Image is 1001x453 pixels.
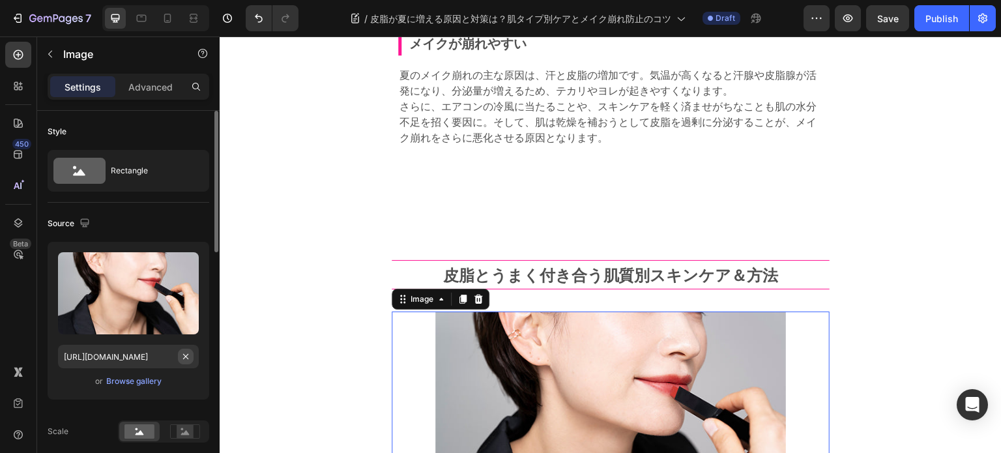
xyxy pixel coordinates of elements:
button: 7 [5,5,97,31]
div: Scale [48,426,68,437]
strong: 皮脂とうまく付き合う肌質別スキンケア＆方法 [224,226,559,249]
img: preview-image [58,252,199,334]
iframe: Design area [220,37,1001,453]
div: Style [48,126,66,138]
div: Open Intercom Messenger [957,389,988,420]
input: https://example.com/image.jpg [58,345,199,368]
p: Settings [65,80,101,94]
span: 皮脂が夏に増える原因と対策は？肌タイプ別ケアとメイク崩れ防止のコツ [370,12,671,25]
span: Draft [716,12,735,24]
p: ⁠⁠⁠⁠⁠⁠⁠ [173,229,609,248]
div: 450 [12,139,31,149]
p: Advanced [128,80,173,94]
span: Save [877,13,899,24]
span: / [364,12,368,25]
h2: Rich Text Editor. Editing area: main [172,227,610,249]
div: Browse gallery [106,375,162,387]
div: Source [48,215,93,233]
button: Browse gallery [106,375,162,388]
div: Publish [925,12,958,25]
div: Beta [10,239,31,249]
div: Image [188,257,216,269]
p: Image [63,46,174,62]
div: Undo/Redo [246,5,298,31]
button: Publish [914,5,969,31]
p: 7 [85,10,91,26]
div: Rich Text Editor. Editing area: main [179,29,603,110]
p: 夏のメイク崩れの主な原因は、汗と皮脂の増加です。気温が高くなると汗腺や皮脂腺が活発になり、分泌量が増えるため、テカリやヨレが起きやすくなります。 さらに、エアコンの冷風に当たることや、スキンケア... [180,31,602,109]
span: or [95,373,103,389]
button: Save [866,5,909,31]
div: Rectangle [111,156,190,186]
